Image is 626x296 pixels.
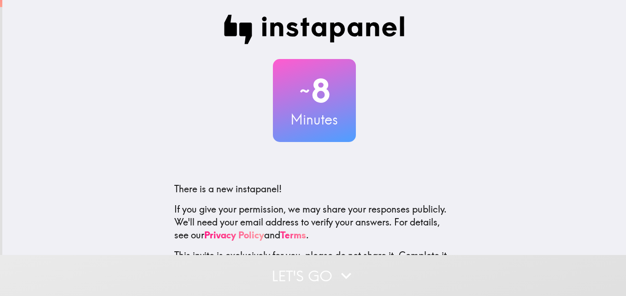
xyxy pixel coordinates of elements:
span: ~ [298,77,311,105]
p: This invite is exclusively for you, please do not share it. Complete it soon because spots are li... [174,249,455,275]
p: If you give your permission, we may share your responses publicly. We'll need your email address ... [174,203,455,242]
a: Terms [280,229,306,241]
span: There is a new instapanel! [174,183,282,195]
h3: Minutes [273,110,356,129]
img: Instapanel [224,15,405,44]
a: Privacy Policy [204,229,264,241]
h2: 8 [273,72,356,110]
